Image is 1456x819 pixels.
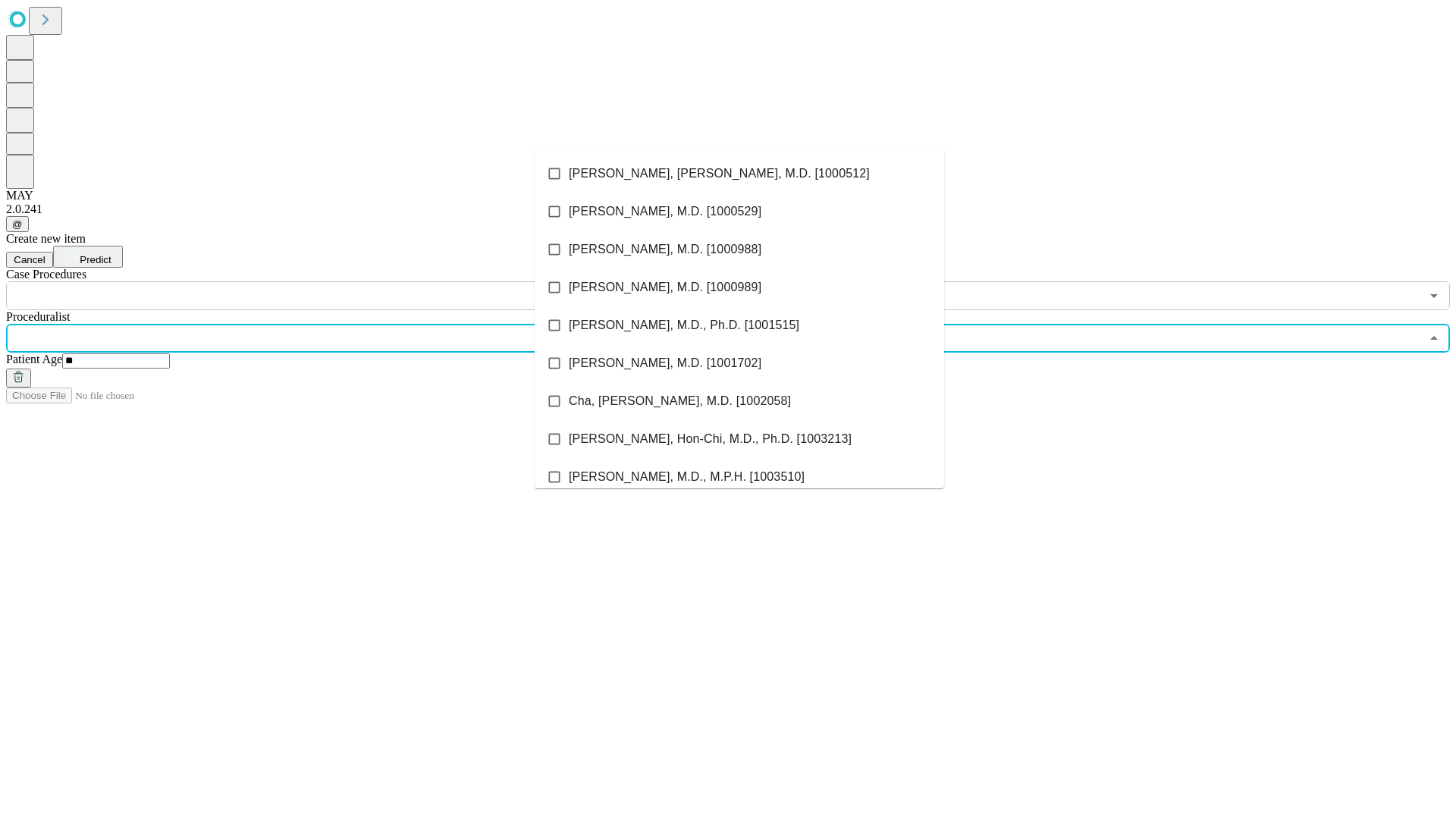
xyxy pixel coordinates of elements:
[569,468,805,486] span: [PERSON_NAME], M.D., M.P.H. [1003510]
[569,316,799,334] span: [PERSON_NAME], M.D., Ph.D. [1001515]
[6,310,70,323] span: Proceduralist
[569,202,761,221] span: [PERSON_NAME], M.D. [1000529]
[1423,328,1445,349] button: Close
[569,392,791,410] span: Cha, [PERSON_NAME], M.D. [1002058]
[14,254,45,265] span: Cancel
[569,278,761,297] span: [PERSON_NAME], M.D. [1000989]
[6,202,1450,216] div: 2.0.241
[6,268,86,281] span: Scheduled Procedure
[6,232,86,245] span: Create new item
[569,354,761,372] span: [PERSON_NAME], M.D. [1001702]
[6,189,1450,202] div: MAY
[569,430,852,448] span: [PERSON_NAME], Hon-Chi, M.D., Ph.D. [1003213]
[12,218,23,230] span: @
[6,216,29,232] button: @
[6,353,62,366] span: Patient Age
[1423,285,1445,306] button: Open
[569,240,761,259] span: [PERSON_NAME], M.D. [1000988]
[569,165,870,183] span: [PERSON_NAME], [PERSON_NAME], M.D. [1000512]
[53,246,123,268] button: Predict
[80,254,111,265] span: Predict
[6,252,53,268] button: Cancel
